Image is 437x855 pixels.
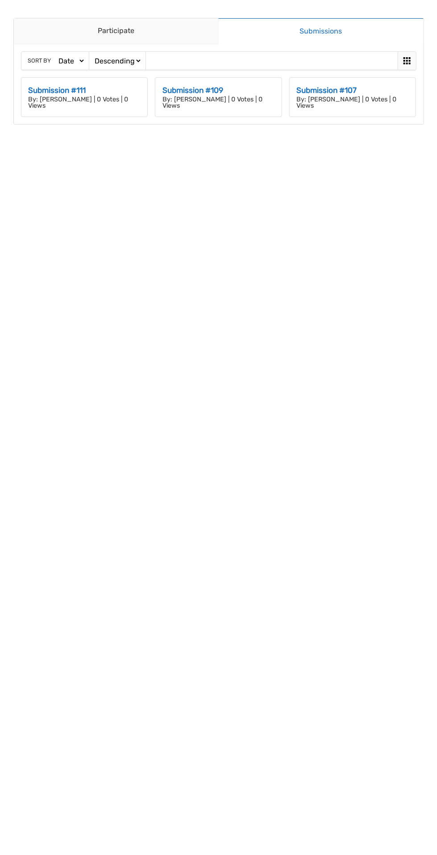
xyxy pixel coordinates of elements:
p: By: [PERSON_NAME] | 0 Votes | 0 Views [162,96,275,109]
p: By: [PERSON_NAME] | 0 Votes | 0 Views [297,96,409,109]
a: Submission #107 By: [PERSON_NAME] | 0 Votes | 0 Views [289,77,416,117]
a: Submission #109 By: [PERSON_NAME] | 0 Votes | 0 Views [155,77,282,117]
h3: Submission #109 [162,85,275,96]
a: Participate [14,18,219,44]
a: Submission #111 By: [PERSON_NAME] | 0 Votes | 0 Views [21,77,148,117]
p: By: [PERSON_NAME] | 0 Votes | 0 Views [29,96,141,109]
h3: Submission #111 [29,85,141,96]
h3: Submission #107 [297,85,409,96]
a: Submissions [218,18,424,44]
span: Sort by [28,56,51,65]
